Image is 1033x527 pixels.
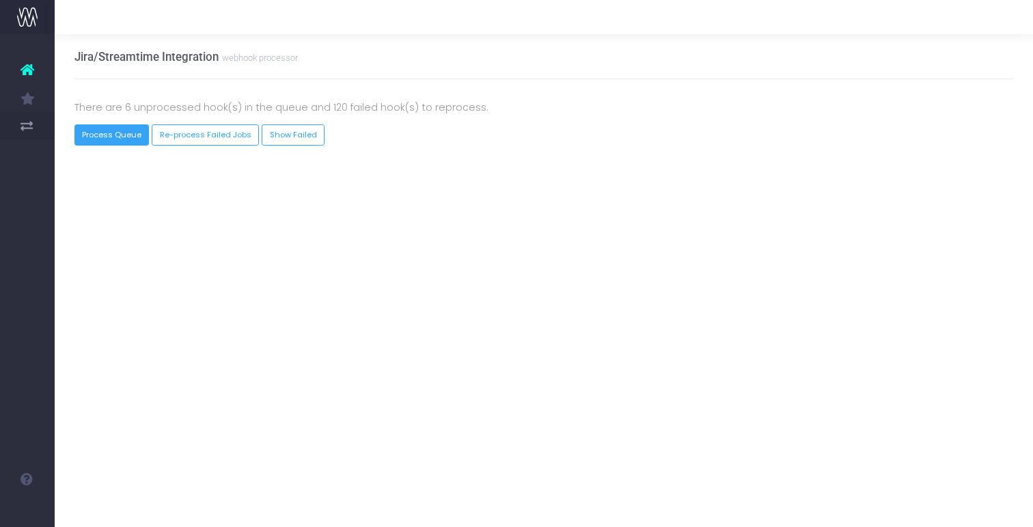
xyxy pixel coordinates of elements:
small: webhook processor [219,50,298,64]
p: There are 6 unprocessed hook(s) in the queue and 120 failed hook(s) to reprocess. [74,99,1014,116]
h3: Jira/Streamtime Integration [74,50,298,64]
a: Show Failed [262,124,325,146]
button: Process Queue [74,124,150,146]
img: images/default_profile_image.png [17,500,38,520]
button: Re-process Failed Jobs [152,124,259,146]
